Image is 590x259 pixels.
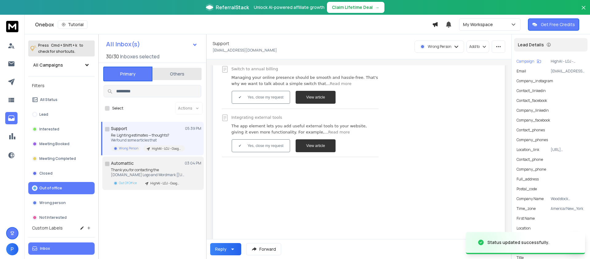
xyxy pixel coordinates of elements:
[28,123,95,135] button: Interested
[28,59,95,71] button: All Campaigns
[103,67,152,81] button: Primary
[528,18,579,31] button: Get Free Credits
[39,200,66,205] p: Wrong person
[551,69,585,74] p: [EMAIL_ADDRESS][DOMAIN_NAME]
[238,144,284,148] span: ✔ Yes, close my request
[28,211,95,224] button: Not Interested
[231,115,378,120] a: Integrating external tools
[517,147,539,152] p: location_link
[551,206,585,211] p: America/New_York
[58,20,88,29] button: Tutorial
[111,160,134,166] h1: Automattic
[306,144,325,148] span: View article
[517,196,544,201] p: Company Name
[101,38,203,50] button: All Inbox(s)
[517,206,536,211] p: time_zone
[28,167,95,180] button: Closed
[28,197,95,209] button: Wrong person
[232,91,290,104] a: ✔ Yes, close my request
[39,127,59,132] p: Interested
[330,81,351,86] a: Read more
[28,138,95,150] button: Meeting Booked
[111,168,185,172] p: Thank you for contacting the
[375,4,380,10] span: →
[517,177,539,182] p: full_address
[517,59,541,64] button: Campaign
[39,171,53,176] p: Closed
[6,243,18,255] button: P
[111,172,185,177] p: [DOMAIN_NAME] Logo and Wordmark [[URL][DOMAIN_NAME]] Thank you
[517,187,537,191] p: postal_code
[28,94,95,106] button: All Status
[152,146,181,151] p: HighAI - LGJ - GoogleMaps - 10/09
[39,215,67,220] p: Not Interested
[40,246,50,251] p: Inbox
[39,141,69,146] p: Meeting Booked
[517,167,546,172] p: company_phone
[40,97,57,102] p: All Status
[517,157,543,162] p: contact_phone
[210,243,241,255] button: Reply
[111,138,185,143] p: We found some articles that
[296,91,336,104] a: View article
[306,95,325,99] span: View article
[28,81,95,90] h3: Filters
[106,41,140,47] h1: All Inbox(s)
[106,53,119,60] span: 30 / 30
[39,156,76,161] p: Meeting Completed
[517,98,547,103] p: contact_facebook
[551,196,585,201] p: Woodstock Landscape Design
[517,59,534,64] p: Campaign
[50,42,78,49] span: Cmd + Shift + k
[112,106,123,111] label: Select
[517,88,546,93] p: contact_linkedin
[296,139,336,152] a: View article
[119,146,138,151] p: Wrong Person
[231,67,378,72] a: Switch to annual billing
[517,118,550,123] p: company_facebook
[222,66,228,73] img: article.png
[551,59,585,64] p: HighAI - LGJ - GoogleMaps - 10/09
[328,130,350,134] a: Read more
[32,225,63,231] h3: Custom Labels
[119,181,137,185] p: Out Of Office
[152,67,202,81] button: Others
[231,75,378,87] p: Managing your online presence should be smooth and hassle-free. That's why we want to talk about ...
[517,137,548,142] p: company_phones
[517,79,553,83] p: company_instagram
[231,123,378,135] p: The app element lets you add useful external tools to your website, giving it even more functiona...
[428,44,451,49] p: Wrong Person
[518,42,544,48] p: Lead Details
[150,181,180,186] p: HighAI - LGJ - GoogleMaps - 10/09
[517,128,545,133] p: contact_phones
[35,20,432,29] div: Onebox
[541,21,575,28] p: Get Free Credits
[28,153,95,165] button: Meeting Completed
[28,108,95,121] button: Lead
[216,4,249,11] span: ReferralStack
[517,69,526,74] p: Email
[213,48,277,53] p: [EMAIL_ADDRESS][DOMAIN_NAME]
[222,114,228,121] img: article.png
[254,4,324,10] p: Unlock AI-powered affiliate growth
[246,243,281,255] button: Forward
[111,133,185,138] p: Re: Lighting estimates — thoughts?
[38,42,83,55] p: Press to check for shortcuts.
[232,139,290,152] a: ✔ Yes, close my request
[39,112,48,117] p: Lead
[551,147,585,152] p: [URL][DOMAIN_NAME]
[463,21,495,28] p: My Workspace
[517,216,535,221] p: First Name
[28,182,95,194] button: Out of office
[517,226,531,231] p: location
[487,239,549,245] div: Status updated successfully.
[517,108,549,113] p: company_linkedin
[215,246,226,252] div: Reply
[185,126,201,131] p: 05:39 PM
[39,186,62,191] p: Out of office
[185,161,201,166] p: 03:04 PM
[469,44,480,49] p: Add to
